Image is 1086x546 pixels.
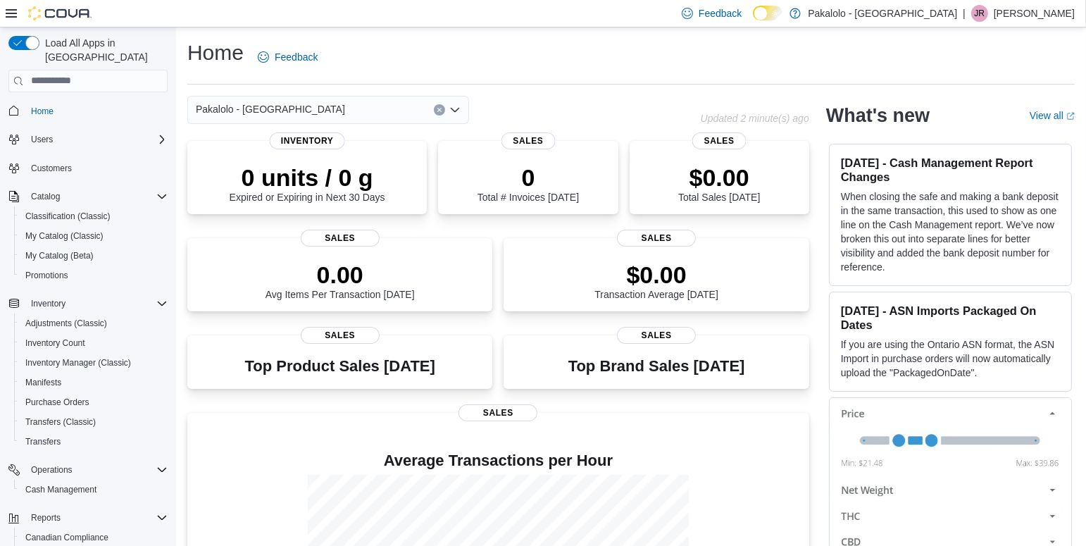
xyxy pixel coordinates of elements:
[25,270,68,281] span: Promotions
[20,354,137,371] a: Inventory Manager (Classic)
[20,228,109,244] a: My Catalog (Classic)
[199,452,798,469] h4: Average Transactions per Hour
[25,436,61,447] span: Transfers
[31,106,54,117] span: Home
[841,190,1060,274] p: When closing the safe and making a bank deposit in the same transaction, this used to show as one...
[478,163,579,192] p: 0
[266,261,415,289] p: 0.00
[25,509,168,526] span: Reports
[14,333,173,353] button: Inventory Count
[14,480,173,500] button: Cash Management
[25,131,58,148] button: Users
[25,188,65,205] button: Catalog
[478,163,579,203] div: Total # Invoices [DATE]
[31,163,72,174] span: Customers
[14,226,173,246] button: My Catalog (Classic)
[25,532,108,543] span: Canadian Compliance
[841,304,1060,332] h3: [DATE] - ASN Imports Packaged On Dates
[20,228,168,244] span: My Catalog (Classic)
[501,132,556,149] span: Sales
[841,337,1060,380] p: If you are using the Ontario ASN format, the ASN Import in purchase orders will now automatically...
[20,267,168,284] span: Promotions
[678,163,760,203] div: Total Sales [DATE]
[20,208,168,225] span: Classification (Classic)
[25,102,168,120] span: Home
[3,460,173,480] button: Operations
[458,404,537,421] span: Sales
[39,36,168,64] span: Load All Apps in [GEOGRAPHIC_DATA]
[187,39,244,67] h1: Home
[25,295,71,312] button: Inventory
[301,230,380,247] span: Sales
[963,5,966,22] p: |
[841,156,1060,184] h3: [DATE] - Cash Management Report Changes
[25,188,168,205] span: Catalog
[230,163,385,203] div: Expired or Expiring in Next 30 Days
[994,5,1075,22] p: [PERSON_NAME]
[617,230,696,247] span: Sales
[14,392,173,412] button: Purchase Orders
[20,394,168,411] span: Purchase Orders
[701,113,809,124] p: Updated 2 minute(s) ago
[975,5,985,22] span: JR
[826,104,930,127] h2: What's new
[20,247,168,264] span: My Catalog (Beta)
[20,335,168,352] span: Inventory Count
[14,353,173,373] button: Inventory Manager (Classic)
[25,131,168,148] span: Users
[270,132,345,149] span: Inventory
[14,206,173,226] button: Classification (Classic)
[31,134,53,145] span: Users
[25,103,59,120] a: Home
[245,358,435,375] h3: Top Product Sales [DATE]
[20,208,116,225] a: Classification (Classic)
[25,484,96,495] span: Cash Management
[20,529,114,546] a: Canadian Compliance
[25,461,78,478] button: Operations
[252,43,323,71] a: Feedback
[275,50,318,64] span: Feedback
[28,6,92,20] img: Cova
[25,159,168,177] span: Customers
[699,6,742,20] span: Feedback
[3,508,173,528] button: Reports
[14,412,173,432] button: Transfers (Classic)
[971,5,988,22] div: Justin Rochon
[14,432,173,452] button: Transfers
[617,327,696,344] span: Sales
[568,358,745,375] h3: Top Brand Sales [DATE]
[594,261,718,289] p: $0.00
[594,261,718,300] div: Transaction Average [DATE]
[678,163,760,192] p: $0.00
[1066,112,1075,120] svg: External link
[25,397,89,408] span: Purchase Orders
[20,315,168,332] span: Adjustments (Classic)
[25,416,96,428] span: Transfers (Classic)
[31,464,73,476] span: Operations
[14,373,173,392] button: Manifests
[20,374,67,391] a: Manifests
[25,357,131,368] span: Inventory Manager (Classic)
[25,461,168,478] span: Operations
[25,509,66,526] button: Reports
[14,246,173,266] button: My Catalog (Beta)
[20,414,101,430] a: Transfers (Classic)
[20,414,168,430] span: Transfers (Classic)
[25,211,111,222] span: Classification (Classic)
[434,104,445,116] button: Clear input
[20,335,91,352] a: Inventory Count
[3,187,173,206] button: Catalog
[14,314,173,333] button: Adjustments (Classic)
[31,191,60,202] span: Catalog
[20,315,113,332] a: Adjustments (Classic)
[3,101,173,121] button: Home
[1030,110,1075,121] a: View allExternal link
[266,261,415,300] div: Avg Items Per Transaction [DATE]
[20,433,66,450] a: Transfers
[20,374,168,391] span: Manifests
[31,512,61,523] span: Reports
[25,295,168,312] span: Inventory
[692,132,747,149] span: Sales
[25,160,77,177] a: Customers
[20,433,168,450] span: Transfers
